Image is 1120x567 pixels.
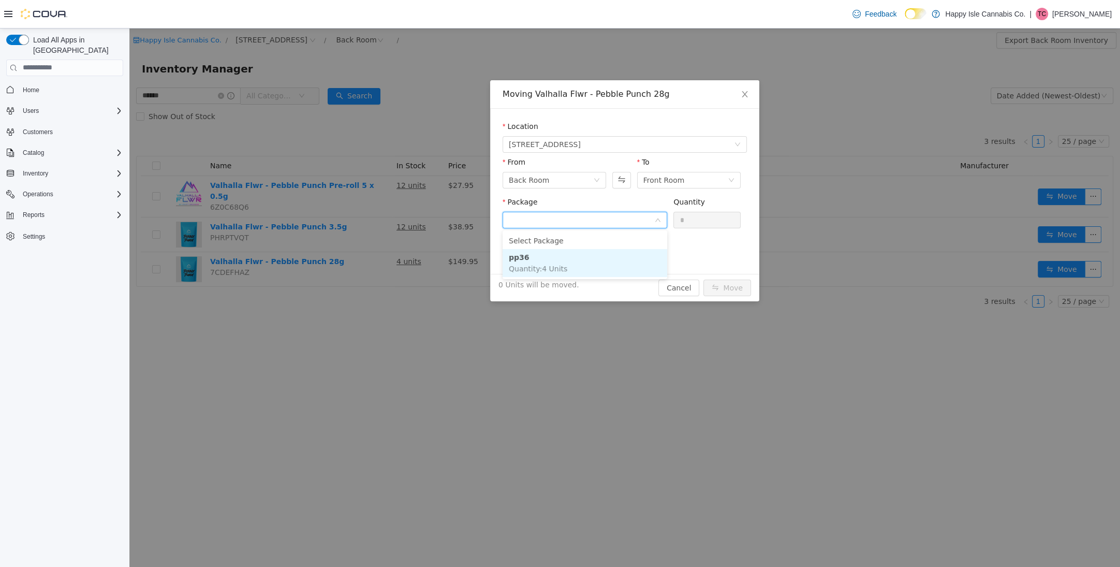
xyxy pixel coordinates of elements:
[508,129,520,138] label: To
[2,228,127,243] button: Settings
[2,124,127,139] button: Customers
[373,129,396,138] label: From
[19,125,123,138] span: Customers
[905,8,926,19] input: Dark Mode
[544,184,611,199] input: Quantity
[373,221,538,249] li: pp36
[2,104,127,118] button: Users
[19,83,123,96] span: Home
[19,105,43,117] button: Users
[1036,8,1048,20] div: Tarin Cooper
[19,209,123,221] span: Reports
[19,229,123,242] span: Settings
[19,147,123,159] span: Catalog
[23,211,45,219] span: Reports
[19,84,43,96] a: Home
[464,149,470,156] i: icon: down
[21,9,67,19] img: Cova
[574,251,622,268] button: icon: swapMove
[19,126,57,138] a: Customers
[1038,8,1046,20] span: TC
[1029,8,1031,20] p: |
[483,143,501,160] button: Swap
[19,230,49,243] a: Settings
[19,167,123,180] span: Inventory
[19,188,57,200] button: Operations
[373,204,538,221] li: Select Package
[23,169,48,178] span: Inventory
[1052,8,1112,20] p: [PERSON_NAME]
[23,107,39,115] span: Users
[373,94,409,102] label: Location
[379,144,420,159] div: Back Room
[19,167,52,180] button: Inventory
[23,128,53,136] span: Customers
[379,225,400,233] strong: pp36
[529,251,570,268] button: Cancel
[599,149,605,156] i: icon: down
[19,105,123,117] span: Users
[369,251,450,262] span: 0 Units will be moved.
[379,185,525,200] input: Package
[2,146,127,160] button: Catalog
[19,147,48,159] button: Catalog
[23,149,44,157] span: Catalog
[525,188,532,196] i: icon: down
[373,60,617,71] div: Moving Valhalla Flwr - Pebble Punch 28g
[29,35,123,55] span: Load All Apps in [GEOGRAPHIC_DATA]
[6,78,123,271] nav: Complex example
[373,169,408,178] label: Package
[19,209,49,221] button: Reports
[865,9,896,19] span: Feedback
[544,169,576,178] label: Quantity
[23,86,39,94] span: Home
[2,208,127,222] button: Reports
[605,113,611,120] i: icon: down
[848,4,901,24] a: Feedback
[2,166,127,181] button: Inventory
[945,8,1025,20] p: Happy Isle Cannabis Co.
[2,82,127,97] button: Home
[23,232,45,241] span: Settings
[601,52,630,81] button: Close
[2,187,127,201] button: Operations
[514,144,555,159] div: Front Room
[379,108,451,124] span: 6609 Royal Ave
[19,188,123,200] span: Operations
[611,62,620,70] i: icon: close
[23,190,53,198] span: Operations
[379,236,438,244] span: Quantity : 4 Units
